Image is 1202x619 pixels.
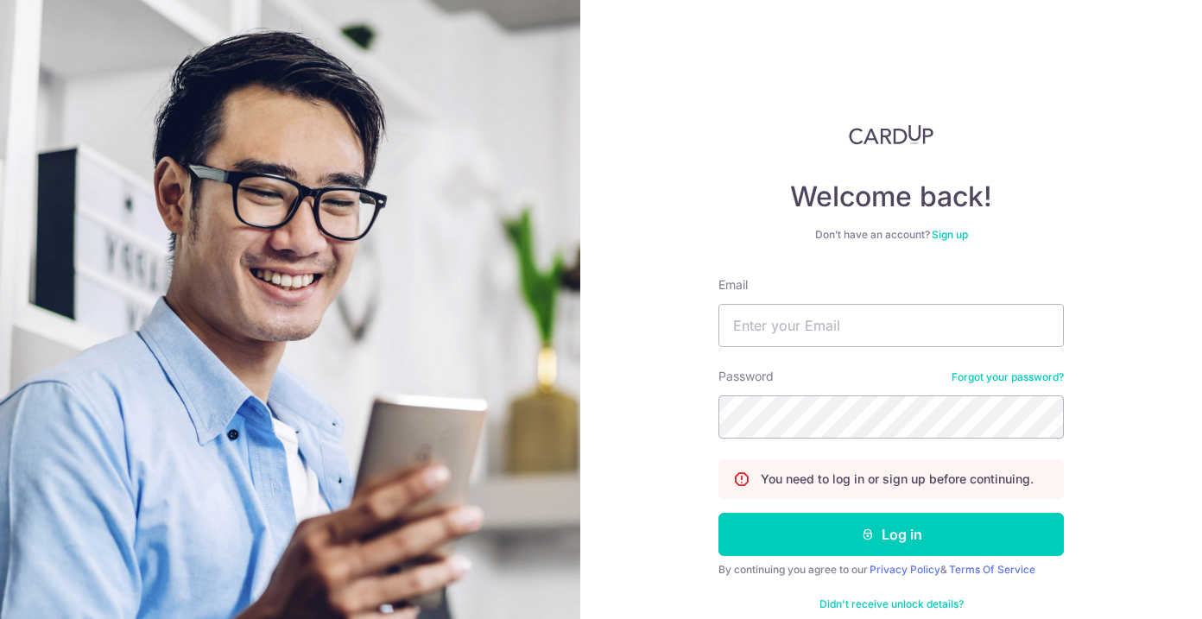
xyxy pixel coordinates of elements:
button: Log in [718,513,1064,556]
input: Enter your Email [718,304,1064,347]
label: Password [718,368,774,385]
a: Didn't receive unlock details? [819,597,964,611]
a: Forgot your password? [952,370,1064,384]
label: Email [718,276,748,294]
a: Privacy Policy [870,563,940,576]
a: Terms Of Service [949,563,1035,576]
a: Sign up [932,228,968,241]
p: You need to log in or sign up before continuing. [761,471,1034,488]
div: Don’t have an account? [718,228,1064,242]
h4: Welcome back! [718,180,1064,214]
img: CardUp Logo [849,124,933,145]
div: By continuing you agree to our & [718,563,1064,577]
